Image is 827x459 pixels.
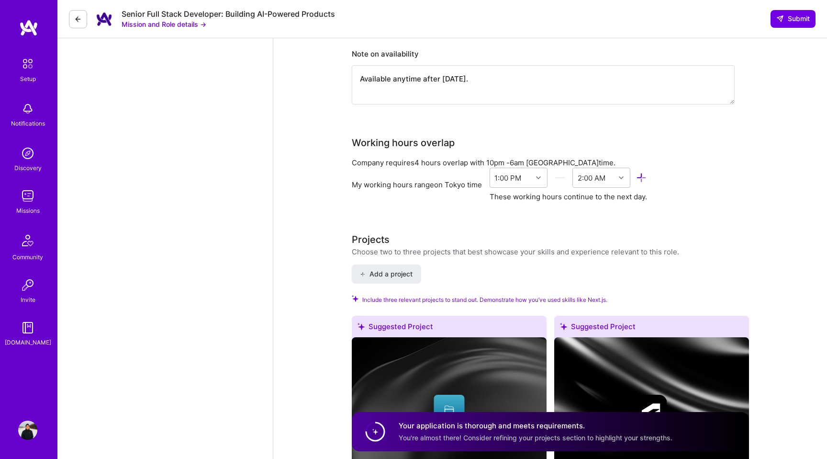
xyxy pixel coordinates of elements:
[18,54,38,74] img: setup
[95,10,114,29] img: Company Logo
[352,180,482,190] div: My working hours range on Tokyo time
[18,318,37,337] img: guide book
[399,434,672,442] span: You're almost there! Consider refining your projects section to highlight your strengths.
[19,19,38,36] img: logo
[74,15,82,23] i: icon LeftArrowDark
[352,65,735,104] textarea: Available anytime after [DATE].
[360,272,365,277] i: icon PlusBlack
[122,19,206,29] button: Mission and Role details →
[352,264,421,284] button: Add a project
[352,232,390,247] div: Projects
[358,323,365,330] i: icon SuggestedTeams
[18,186,37,206] img: teamwork
[490,192,647,202] div: These working hours continue to the next day.
[11,118,45,128] div: Notifications
[16,229,39,252] img: Community
[486,158,524,167] span: 10pm - 6am
[352,316,547,341] div: Suggested Project
[18,275,37,295] img: Invite
[619,175,624,180] i: icon Chevron
[21,295,35,305] div: Invite
[555,172,566,184] i: icon HorizontalInLineDivider
[771,10,816,27] button: Submit
[18,99,37,118] img: bell
[352,247,679,257] div: Choose two to three projects that best showcase your skills and experience relevant to this role.
[776,15,784,23] i: icon SendLight
[352,295,358,302] i: Check
[12,252,43,262] div: Community
[554,316,749,341] div: Suggested Project
[578,172,605,183] div: 2:00 AM
[16,421,40,440] a: User Avatar
[16,206,40,216] div: Missions
[776,14,810,23] span: Submit
[494,172,521,183] div: 1:00 PM
[18,144,37,163] img: discovery
[352,136,455,150] div: Working hours overlap
[20,74,36,84] div: Setup
[18,421,37,440] img: User Avatar
[5,337,51,347] div: [DOMAIN_NAME]
[362,295,607,304] span: Include three relevant projects to stand out. Demonstrate how you’ve used skills like Next.js.
[352,47,419,61] div: Note on availability
[536,175,541,180] i: icon Chevron
[352,158,735,168] div: Company requires 4 hours overlap with [GEOGRAPHIC_DATA] time.
[560,323,567,330] i: icon SuggestedTeams
[14,163,42,173] div: Discovery
[399,421,672,431] h4: Your application is thorough and meets requirements.
[636,395,667,425] img: Company logo
[360,269,412,279] span: Add a project
[122,9,335,19] div: Senior Full Stack Developer: Building AI-Powered Products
